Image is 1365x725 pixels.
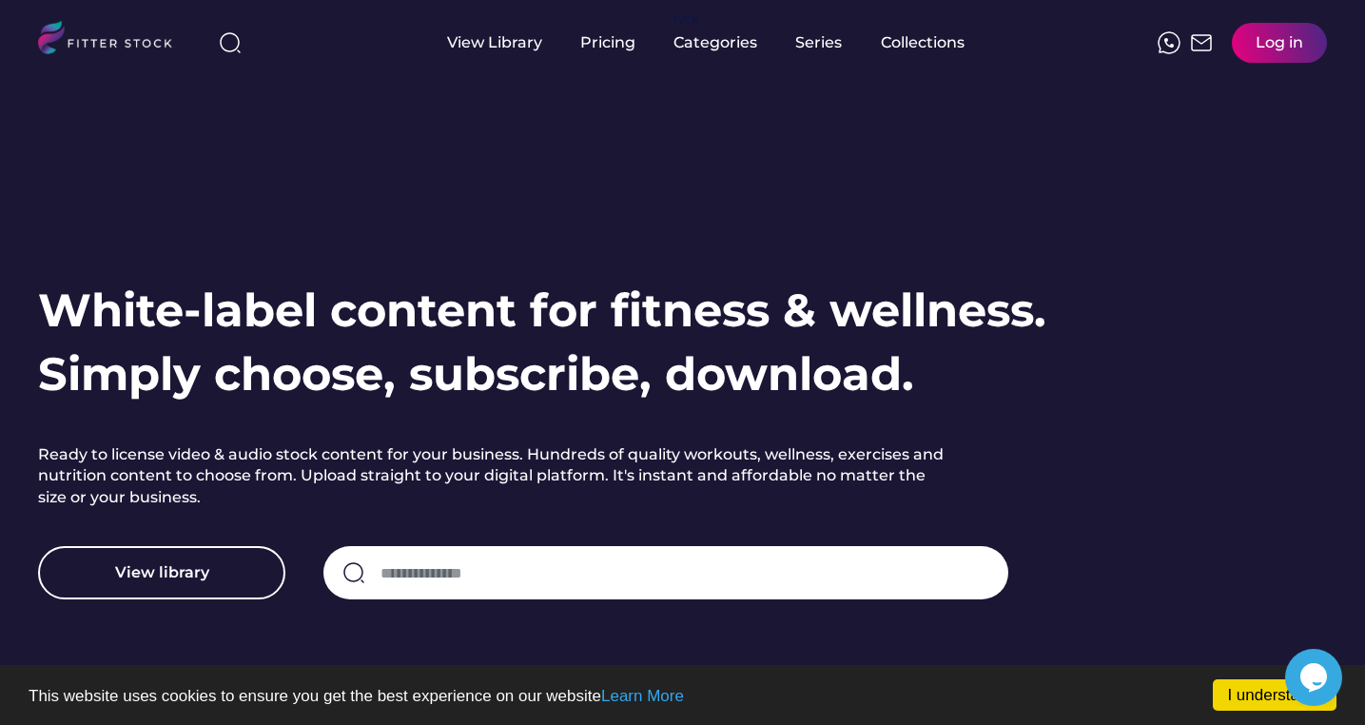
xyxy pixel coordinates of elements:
button: View library [38,546,285,599]
div: Log in [1256,32,1303,53]
img: search-normal%203.svg [219,31,242,54]
img: LOGO.svg [38,21,188,60]
iframe: chat widget [1285,649,1346,706]
img: search-normal.svg [342,561,365,584]
p: This website uses cookies to ensure you get the best experience on our website [29,688,1336,704]
div: fvck [673,10,698,29]
div: Series [795,32,843,53]
a: Learn More [601,687,684,705]
a: I understand! [1213,679,1336,711]
h1: White-label content for fitness & wellness. Simply choose, subscribe, download. [38,279,1046,406]
div: Collections [881,32,965,53]
img: meteor-icons_whatsapp%20%281%29.svg [1158,31,1180,54]
h2: Ready to license video & audio stock content for your business. Hundreds of quality workouts, wel... [38,444,951,508]
div: View Library [447,32,542,53]
div: Pricing [580,32,635,53]
div: Categories [673,32,757,53]
img: Frame%2051.svg [1190,31,1213,54]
